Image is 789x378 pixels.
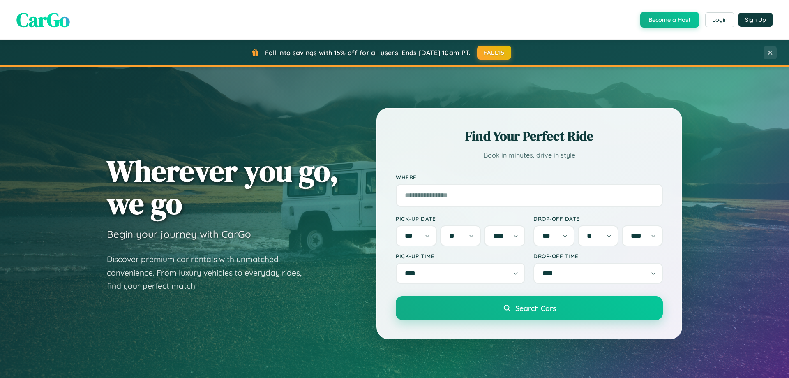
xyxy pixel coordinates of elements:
button: Sign Up [738,13,773,27]
button: FALL15 [477,46,512,60]
h1: Wherever you go, we go [107,155,339,220]
label: Drop-off Date [533,215,663,222]
button: Search Cars [396,296,663,320]
span: Search Cars [515,304,556,313]
button: Become a Host [640,12,699,28]
span: Fall into savings with 15% off for all users! Ends [DATE] 10am PT. [265,49,471,57]
label: Pick-up Time [396,253,525,260]
button: Login [705,12,734,27]
p: Book in minutes, drive in style [396,149,663,161]
p: Discover premium car rentals with unmatched convenience. From luxury vehicles to everyday rides, ... [107,253,312,293]
label: Where [396,174,663,181]
span: CarGo [16,6,70,33]
label: Drop-off Time [533,253,663,260]
h2: Find Your Perfect Ride [396,127,663,145]
label: Pick-up Date [396,215,525,222]
h3: Begin your journey with CarGo [107,228,251,240]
